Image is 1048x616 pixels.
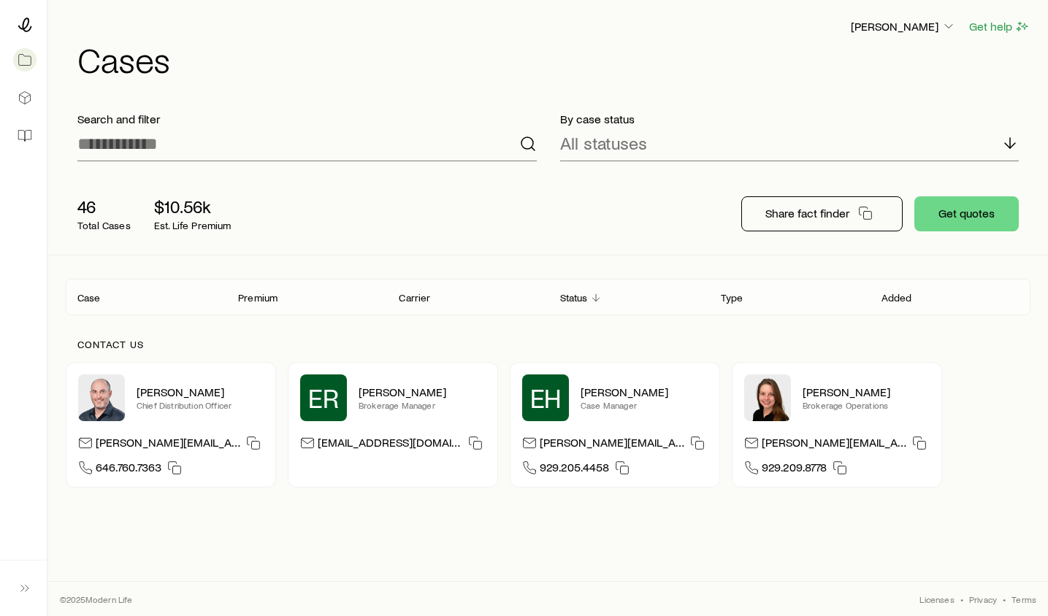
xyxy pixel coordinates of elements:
p: Brokerage Manager [359,399,486,411]
span: 646.760.7363 [96,460,161,480]
p: 46 [77,196,131,217]
p: Type [721,292,743,304]
span: 929.209.8778 [762,460,827,480]
p: By case status [560,112,1020,126]
p: Contact us [77,339,1019,350]
p: Added [881,292,912,304]
div: Client cases [66,279,1030,315]
p: Brokerage Operations [803,399,930,411]
a: Terms [1011,593,1036,605]
p: Total Cases [77,220,131,231]
span: • [1003,593,1006,605]
a: Licenses [919,593,954,605]
p: [PERSON_NAME] [137,385,264,399]
p: Search and filter [77,112,537,126]
p: Case [77,292,101,304]
p: All statuses [560,133,647,153]
h1: Cases [77,42,1030,77]
button: Get quotes [914,196,1019,231]
span: EH [530,383,562,412]
img: Dan Pierson [78,374,125,421]
p: $10.56k [154,196,232,217]
p: [PERSON_NAME] [581,385,708,399]
p: [PERSON_NAME][EMAIL_ADDRESS][DOMAIN_NAME] [96,435,240,455]
p: [PERSON_NAME] [803,385,930,399]
button: Get help [968,18,1030,35]
p: [EMAIL_ADDRESS][DOMAIN_NAME] [318,435,462,455]
p: Share fact finder [765,206,849,220]
p: [PERSON_NAME] [359,385,486,399]
span: 929.205.4458 [540,460,609,480]
p: Carrier [399,292,430,304]
p: Premium [238,292,278,304]
p: Chief Distribution Officer [137,399,264,411]
p: [PERSON_NAME][EMAIL_ADDRESS][DOMAIN_NAME] [762,435,906,455]
p: [PERSON_NAME] [851,19,956,34]
button: Share fact finder [741,196,903,231]
a: Privacy [969,593,997,605]
p: Case Manager [581,399,708,411]
button: [PERSON_NAME] [850,18,957,36]
img: Ellen Wall [744,374,791,421]
p: Status [560,292,588,304]
p: © 2025 Modern Life [60,593,133,605]
p: [PERSON_NAME][EMAIL_ADDRESS][DOMAIN_NAME] [540,435,684,455]
span: ER [308,383,339,412]
p: Est. Life Premium [154,220,232,231]
span: • [960,593,963,605]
